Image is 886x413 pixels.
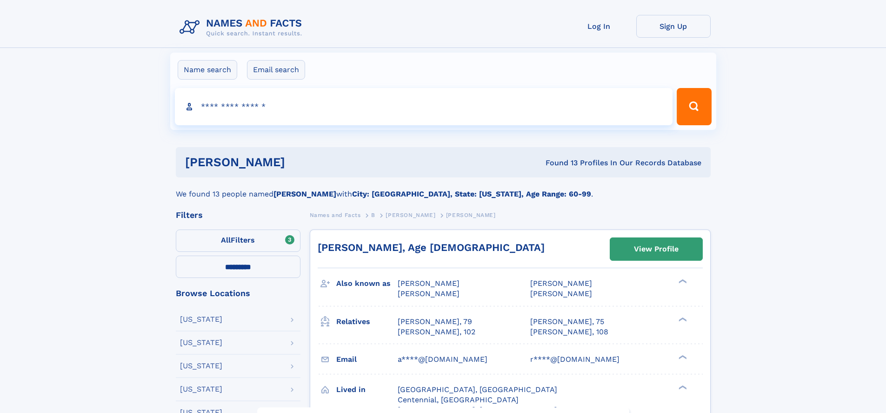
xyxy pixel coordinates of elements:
[180,386,222,393] div: [US_STATE]
[176,230,300,252] label: Filters
[398,279,460,288] span: [PERSON_NAME]
[336,276,398,291] h3: Also known as
[530,317,604,327] a: [PERSON_NAME], 75
[530,289,592,298] span: [PERSON_NAME]
[610,238,702,260] a: View Profile
[176,177,711,200] div: We found 13 people named with .
[310,209,361,221] a: Names and Facts
[530,327,608,337] a: [PERSON_NAME], 108
[180,339,222,346] div: [US_STATE]
[398,317,472,327] a: [PERSON_NAME], 79
[371,209,375,221] a: B
[415,158,701,168] div: Found 13 Profiles In Our Records Database
[176,289,300,298] div: Browse Locations
[336,382,398,398] h3: Lived in
[530,279,592,288] span: [PERSON_NAME]
[352,190,591,198] b: City: [GEOGRAPHIC_DATA], State: [US_STATE], Age Range: 60-99
[336,314,398,330] h3: Relatives
[247,60,305,80] label: Email search
[176,211,300,219] div: Filters
[634,238,679,260] div: View Profile
[446,212,496,218] span: [PERSON_NAME]
[180,316,222,323] div: [US_STATE]
[318,242,545,253] a: [PERSON_NAME], Age [DEMOGRAPHIC_DATA]
[676,354,687,360] div: ❯
[676,384,687,390] div: ❯
[677,88,711,125] button: Search Button
[176,15,310,40] img: Logo Names and Facts
[676,278,687,284] div: ❯
[636,15,711,38] a: Sign Up
[221,236,231,244] span: All
[273,190,336,198] b: [PERSON_NAME]
[398,395,519,404] span: Centennial, [GEOGRAPHIC_DATA]
[676,316,687,322] div: ❯
[371,212,375,218] span: B
[336,352,398,367] h3: Email
[398,327,475,337] a: [PERSON_NAME], 102
[386,209,435,221] a: [PERSON_NAME]
[562,15,636,38] a: Log In
[386,212,435,218] span: [PERSON_NAME]
[178,60,237,80] label: Name search
[180,362,222,370] div: [US_STATE]
[185,156,415,168] h1: [PERSON_NAME]
[175,88,673,125] input: search input
[398,289,460,298] span: [PERSON_NAME]
[398,385,557,394] span: [GEOGRAPHIC_DATA], [GEOGRAPHIC_DATA]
